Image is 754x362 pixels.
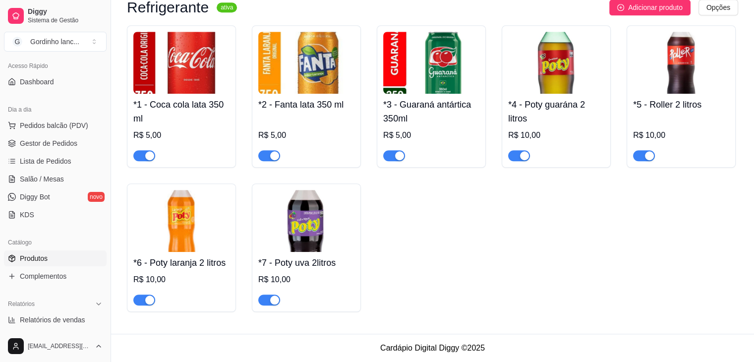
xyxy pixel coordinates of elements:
sup: ativa [217,2,237,12]
span: Dashboard [20,77,54,87]
a: KDS [4,207,107,223]
button: Select a team [4,32,107,52]
span: KDS [20,210,34,220]
a: Salão / Mesas [4,171,107,187]
a: Lista de Pedidos [4,153,107,169]
button: [EMAIL_ADDRESS][DOMAIN_NAME] [4,334,107,358]
img: product-image [133,32,230,94]
span: Diggy Bot [20,192,50,202]
span: Complementos [20,271,66,281]
div: R$ 10,00 [258,274,354,286]
div: R$ 10,00 [133,274,230,286]
button: Pedidos balcão (PDV) [4,118,107,133]
h4: *5 - Roller 2 litros [633,98,729,112]
h3: Refrigerante [127,1,209,13]
img: product-image [508,32,604,94]
span: Diggy [28,7,103,16]
footer: Cardápio Digital Diggy © 2025 [111,334,754,362]
a: Diggy Botnovo [4,189,107,205]
h4: *1 - Coca cola lata 350 ml [133,98,230,125]
span: Relatórios de vendas [20,315,85,325]
h4: *7 - Poty uva 2litros [258,256,354,270]
img: product-image [258,32,354,94]
div: Dia a dia [4,102,107,118]
h4: *6 - Poty laranja 2 litros [133,256,230,270]
div: R$ 5,00 [383,129,479,141]
span: Adicionar produto [628,2,683,13]
h4: *2 - Fanta lata 350 ml [258,98,354,112]
span: plus-circle [617,4,624,11]
a: Relatório de clientes [4,330,107,346]
h4: *4 - Poty guarána 2 litros [508,98,604,125]
h4: *3 - Guaraná antártica 350ml [383,98,479,125]
div: Acesso Rápido [4,58,107,74]
div: R$ 10,00 [633,129,729,141]
span: Lista de Pedidos [20,156,71,166]
span: Produtos [20,253,48,263]
span: Salão / Mesas [20,174,64,184]
span: G [12,37,22,47]
div: Catálogo [4,235,107,250]
span: Opções [706,2,730,13]
img: product-image [258,190,354,252]
span: Sistema de Gestão [28,16,103,24]
a: Gestor de Pedidos [4,135,107,151]
img: product-image [383,32,479,94]
div: R$ 5,00 [133,129,230,141]
span: [EMAIL_ADDRESS][DOMAIN_NAME] [28,342,91,350]
a: Produtos [4,250,107,266]
div: Gordinho lanc ... [30,37,79,47]
div: R$ 10,00 [508,129,604,141]
a: Relatórios de vendas [4,312,107,328]
span: Pedidos balcão (PDV) [20,121,88,130]
img: product-image [633,32,729,94]
a: DiggySistema de Gestão [4,4,107,28]
a: Complementos [4,268,107,284]
div: R$ 5,00 [258,129,354,141]
a: Dashboard [4,74,107,90]
span: Relatórios [8,300,35,308]
img: product-image [133,190,230,252]
span: Gestor de Pedidos [20,138,77,148]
